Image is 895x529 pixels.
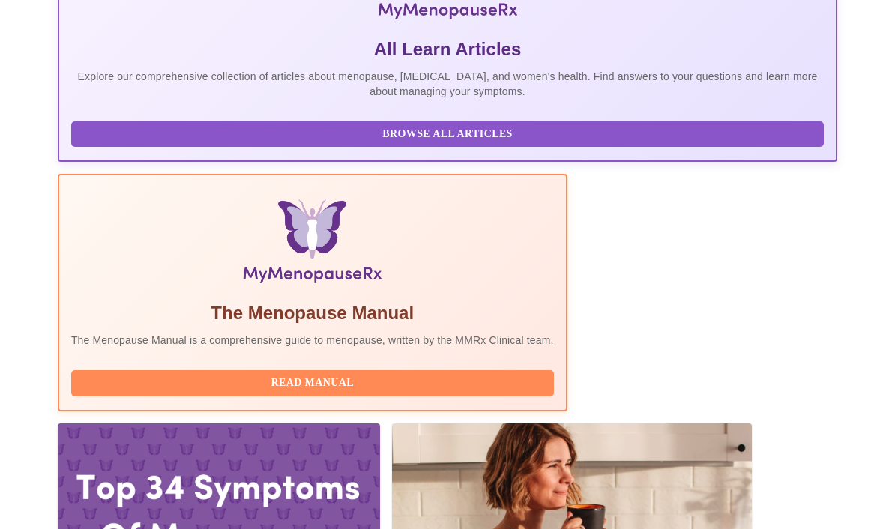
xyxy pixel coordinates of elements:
[71,126,828,139] a: Browse All Articles
[71,333,554,348] p: The Menopause Manual is a comprehensive guide to menopause, written by the MMRx Clinical team.
[71,375,558,388] a: Read Manual
[71,121,824,148] button: Browse All Articles
[71,37,824,61] h5: All Learn Articles
[71,69,824,99] p: Explore our comprehensive collection of articles about menopause, [MEDICAL_DATA], and women's hea...
[71,301,554,325] h5: The Menopause Manual
[148,199,477,289] img: Menopause Manual
[86,125,809,144] span: Browse All Articles
[71,370,554,396] button: Read Manual
[86,374,539,393] span: Read Manual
